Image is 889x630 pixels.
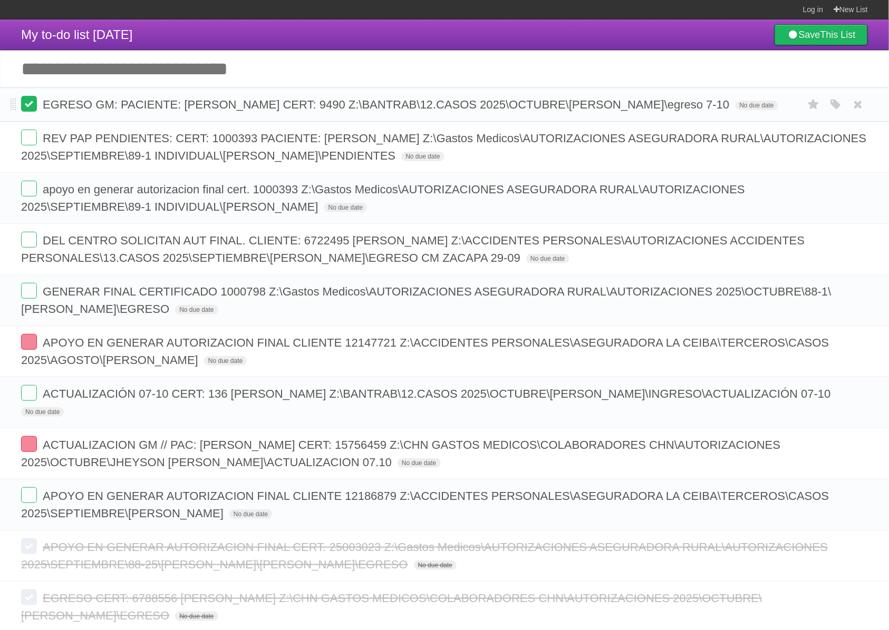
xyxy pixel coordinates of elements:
span: DEL CENTRO SOLICITAN AUT FINAL. CLIENTE: 6722495 [PERSON_NAME] Z:\ACCIDENTES PERSONALES\AUTORIZAC... [21,234,805,264]
span: No due date [414,560,457,570]
span: No due date [401,152,444,161]
span: REV PAP PENDIENTES: CERT: 1000393 PACIENTE: [PERSON_NAME] Z:\Gastos Medicos\AUTORIZACIONES ASEGUR... [21,132,867,162]
label: Done [21,130,37,145]
span: ACTUALIZACION GM // PAC: [PERSON_NAME] CERT: 15756459 Z:\CHN GASTOS MEDICOS\COLABORADORES CHN\AUT... [21,438,780,469]
label: Done [21,96,37,112]
span: No due date [526,254,569,263]
span: No due date [204,356,247,366]
span: APOYO EN GENERAR AUTORIZACION FINAL CERT. 25003023 Z:\Gastos Medicos\AUTORIZACIONES ASEGURADORA R... [21,540,828,571]
label: Done [21,385,37,401]
label: Star task [804,96,824,113]
span: My to-do list [DATE] [21,27,133,42]
span: APOYO EN GENERAR AUTORIZACION FINAL CLIENTE 12186879 Z:\ACCIDENTES PERSONALES\ASEGURADORA LA CEIB... [21,489,829,520]
label: Done [21,538,37,554]
label: Done [21,232,37,248]
span: No due date [229,509,272,519]
span: EGRESO GM: PACIENTE: [PERSON_NAME] CERT: 9490 Z:\BANTRAB\12.CASOS 2025\OCTUBRE\[PERSON_NAME]\egre... [43,98,732,111]
label: Done [21,283,37,299]
span: No due date [398,458,440,468]
b: This List [820,29,856,40]
label: Done [21,436,37,452]
span: No due date [175,305,218,314]
label: Done [21,181,37,196]
span: No due date [736,101,778,110]
label: Done [21,589,37,605]
span: EGRESO CERT: 6788556 [PERSON_NAME] Z:\CHN GASTOS MEDICOS\COLABORADORES CHN\AUTORIZACIONES 2025\OC... [21,592,762,622]
span: apoyo en generar autorizacion final cert. 1000393 Z:\Gastos Medicos\AUTORIZACIONES ASEGURADORA RU... [21,183,745,213]
span: APOYO EN GENERAR AUTORIZACION FINAL CLIENTE 12147721 Z:\ACCIDENTES PERSONALES\ASEGURADORA LA CEIB... [21,336,829,367]
span: ACTUALIZACIÓN 07-10 CERT: 136 [PERSON_NAME] Z:\BANTRAB\12.CASOS 2025\OCTUBRE\[PERSON_NAME]\INGRES... [43,387,834,400]
label: Done [21,487,37,503]
span: GENERAR FINAL CERTIFICADO 1000798 Z:\Gastos Medicos\AUTORIZACIONES ASEGURADORA RURAL\AUTORIZACION... [21,285,832,316]
span: No due date [324,203,367,212]
a: SaveThis List [775,24,868,45]
label: Done [21,334,37,350]
span: No due date [175,612,218,621]
span: No due date [21,407,64,417]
